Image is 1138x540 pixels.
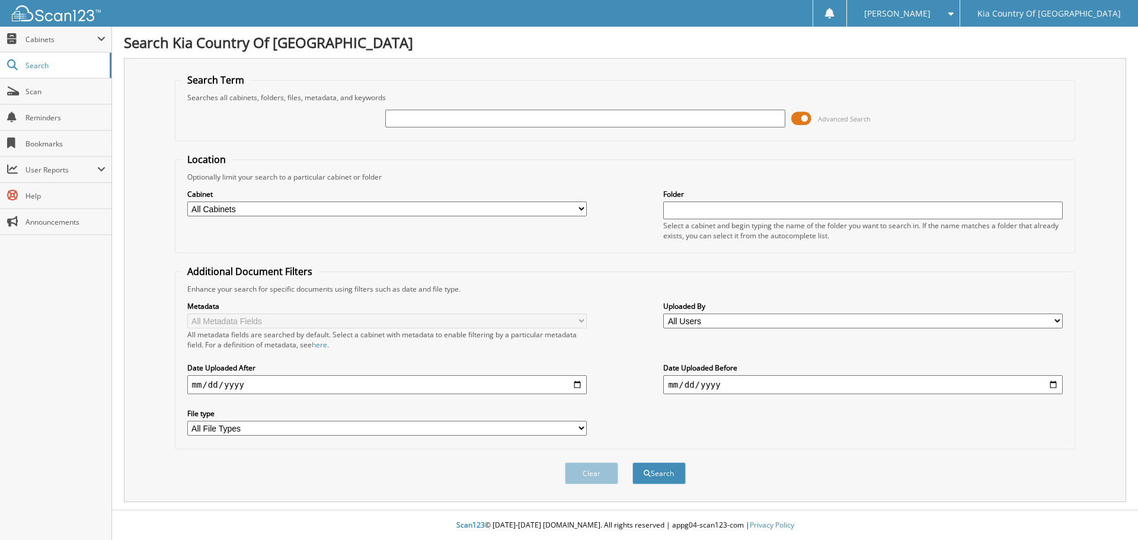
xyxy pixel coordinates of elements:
a: Privacy Policy [750,520,794,530]
div: © [DATE]-[DATE] [DOMAIN_NAME]. All rights reserved | appg04-scan123-com | [112,511,1138,540]
span: Kia Country Of [GEOGRAPHIC_DATA] [977,10,1121,17]
label: File type [187,408,587,418]
span: Scan123 [456,520,485,530]
span: Bookmarks [25,139,106,149]
button: Clear [565,462,618,484]
input: start [187,375,587,394]
iframe: Chat Widget [1079,483,1138,540]
div: Enhance your search for specific documents using filters such as date and file type. [181,284,1069,294]
span: Search [25,60,104,71]
h1: Search Kia Country Of [GEOGRAPHIC_DATA] [124,33,1126,52]
div: All metadata fields are searched by default. Select a cabinet with metadata to enable filtering b... [187,330,587,350]
div: Select a cabinet and begin typing the name of the folder you want to search in. If the name match... [663,221,1063,241]
legend: Additional Document Filters [181,265,318,278]
div: Searches all cabinets, folders, files, metadata, and keywords [181,92,1069,103]
label: Cabinet [187,189,587,199]
label: Uploaded By [663,301,1063,311]
input: end [663,375,1063,394]
label: Folder [663,189,1063,199]
span: Advanced Search [818,114,871,123]
div: Optionally limit your search to a particular cabinet or folder [181,172,1069,182]
img: scan123-logo-white.svg [12,5,101,21]
label: Date Uploaded After [187,363,587,373]
button: Search [632,462,686,484]
span: Cabinets [25,34,97,44]
legend: Location [181,153,232,166]
span: Announcements [25,217,106,227]
span: User Reports [25,165,97,175]
a: here [312,340,327,350]
span: Help [25,191,106,201]
label: Date Uploaded Before [663,363,1063,373]
span: Scan [25,87,106,97]
span: [PERSON_NAME] [864,10,931,17]
legend: Search Term [181,74,250,87]
label: Metadata [187,301,587,311]
span: Reminders [25,113,106,123]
